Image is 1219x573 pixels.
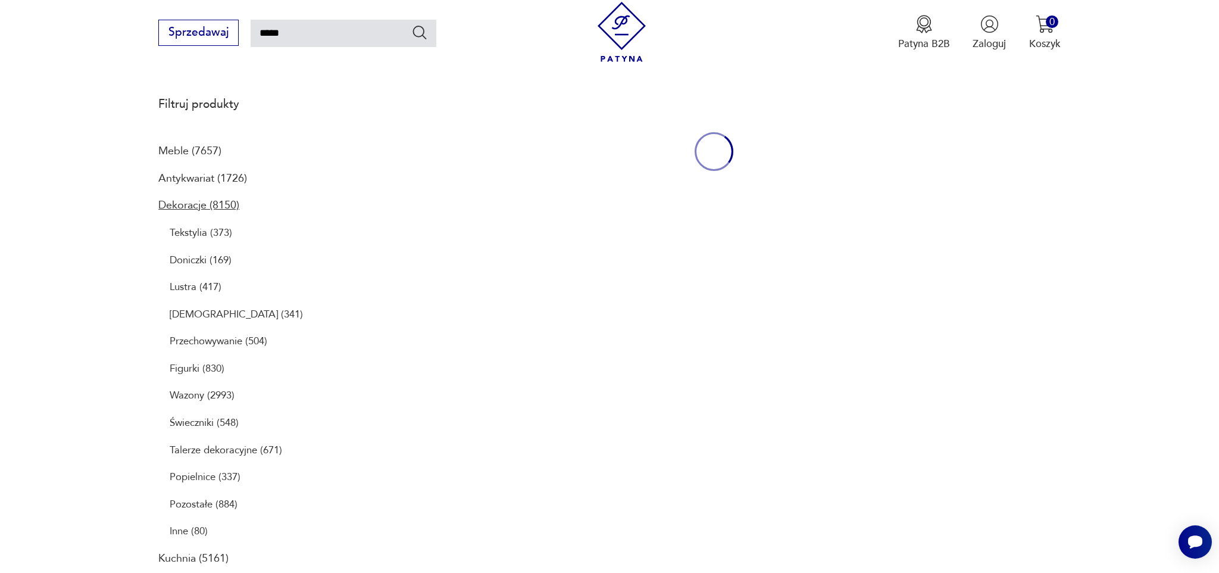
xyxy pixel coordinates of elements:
a: Figurki (830) [158,359,224,379]
button: Patyna B2B [898,15,950,51]
button: Zaloguj [973,15,1006,51]
a: Lustra (417) [158,277,221,297]
p: Pozostałe (884) [170,494,237,515]
p: [DEMOGRAPHIC_DATA] (341) [170,304,303,325]
p: Figurki (830) [170,359,224,379]
a: Dekoracje (8150) [158,195,239,216]
a: Przechowywanie (504) [158,331,267,351]
a: Popielnice (337) [158,467,240,487]
p: Lustra (417) [170,277,221,297]
p: Doniczki (169) [170,250,232,270]
img: Ikona medalu [915,15,933,33]
img: Patyna - sklep z meblami i dekoracjami vintage [592,2,652,62]
a: Świeczniki (548) [158,413,239,433]
img: Ikonka użytkownika [980,15,999,33]
img: Ikona koszyka [1036,15,1054,33]
iframe: Smartsupp widget button [1179,525,1212,559]
a: [DEMOGRAPHIC_DATA] (341) [158,304,303,325]
button: 0Koszyk [1029,15,1061,51]
a: Meble (7657) [158,141,221,161]
a: Sprzedawaj [158,29,239,38]
a: Wazony (2993) [158,385,235,406]
a: Ikona medaluPatyna B2B [898,15,950,51]
p: Popielnice (337) [170,467,240,487]
button: Szukaj [411,24,429,41]
div: oval-loading [695,89,733,214]
a: Antykwariat (1726) [158,169,247,189]
a: Pozostałe (884) [158,494,237,515]
a: Doniczki (169) [158,250,232,270]
a: Kuchnia (5161) [158,549,229,569]
div: 0 [1046,15,1058,28]
p: Zaloguj [973,37,1006,51]
p: Przechowywanie (504) [170,331,267,351]
a: Inne (80) [158,521,208,541]
a: Tekstylia (373) [158,223,232,243]
a: Talerze dekoracyjne (671) [158,440,282,460]
p: Filtruj produkty [158,96,333,112]
p: Koszyk [1029,37,1061,51]
button: Sprzedawaj [158,20,239,46]
p: Tekstylia (373) [170,223,232,243]
p: Świeczniki (548) [170,413,239,433]
p: Talerze dekoracyjne (671) [170,440,282,460]
p: Patyna B2B [898,37,950,51]
p: Inne (80) [170,521,208,541]
p: Wazony (2993) [170,385,235,406]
